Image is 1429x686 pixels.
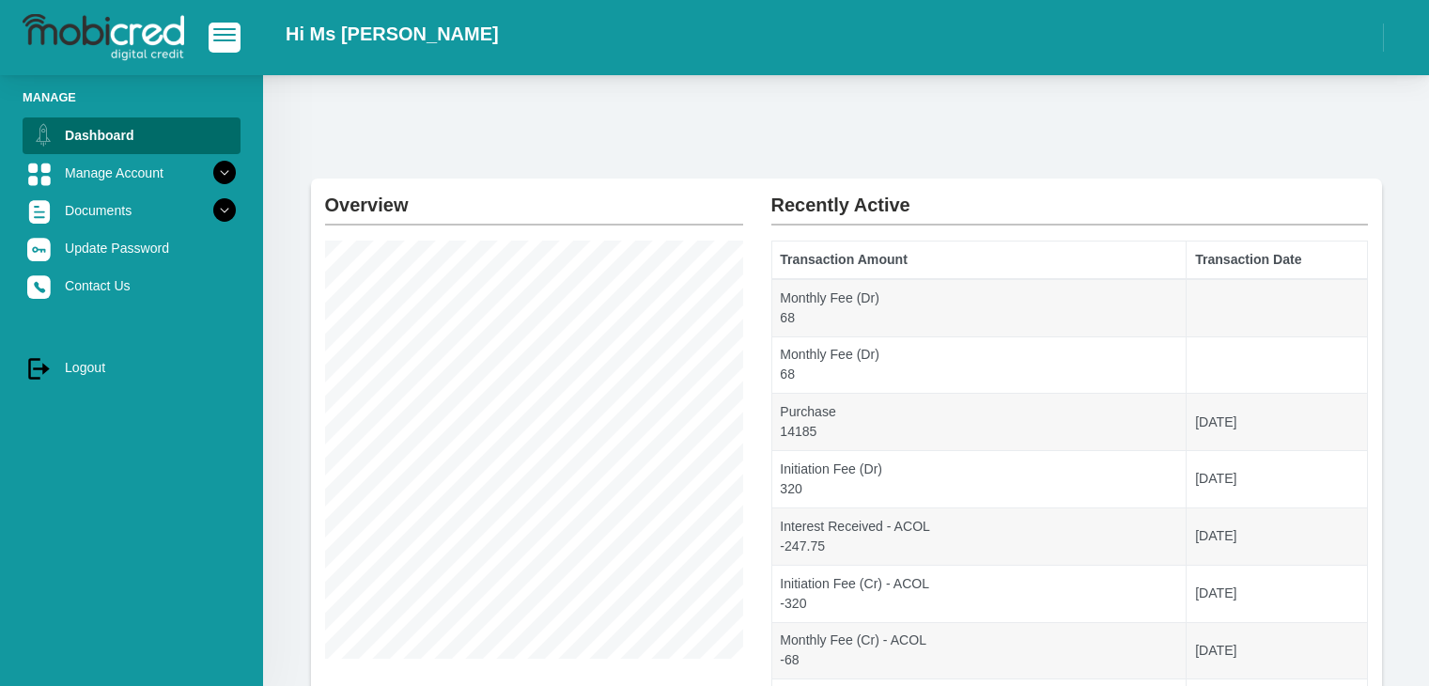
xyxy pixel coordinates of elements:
[1187,394,1367,451] td: [DATE]
[23,155,241,191] a: Manage Account
[1187,242,1367,279] th: Transaction Date
[771,507,1187,565] td: Interest Received - ACOL -247.75
[23,350,241,385] a: Logout
[23,193,241,228] a: Documents
[771,336,1187,394] td: Monthly Fee (Dr) 68
[771,394,1187,451] td: Purchase 14185
[771,242,1187,279] th: Transaction Amount
[286,23,499,45] h2: Hi Ms [PERSON_NAME]
[1187,622,1367,679] td: [DATE]
[23,14,184,61] img: logo-mobicred.svg
[23,117,241,153] a: Dashboard
[771,279,1187,336] td: Monthly Fee (Dr) 68
[1187,507,1367,565] td: [DATE]
[23,268,241,304] a: Contact Us
[771,179,1368,216] h2: Recently Active
[771,451,1187,508] td: Initiation Fee (Dr) 320
[1187,565,1367,622] td: [DATE]
[23,88,241,106] li: Manage
[325,179,743,216] h2: Overview
[771,622,1187,679] td: Monthly Fee (Cr) - ACOL -68
[771,565,1187,622] td: Initiation Fee (Cr) - ACOL -320
[23,230,241,266] a: Update Password
[1187,451,1367,508] td: [DATE]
